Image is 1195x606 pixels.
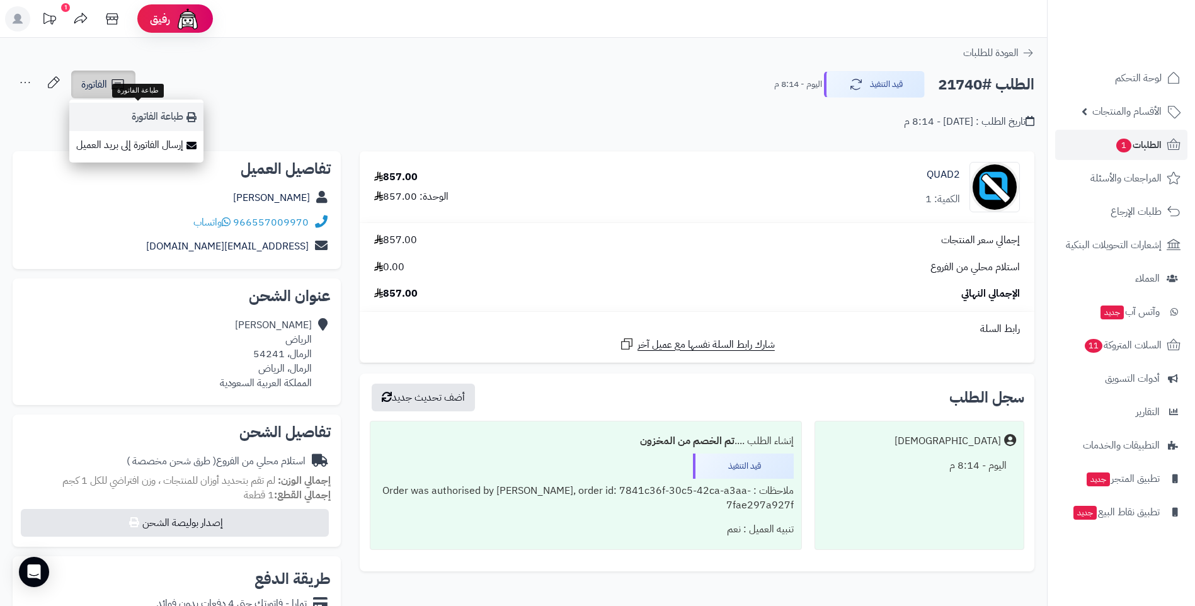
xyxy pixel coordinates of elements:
[1101,306,1124,319] span: جديد
[378,429,794,454] div: إنشاء الطلب ....
[1055,497,1187,527] a: تطبيق نقاط البيعجديد
[1084,336,1162,354] span: السلات المتروكة
[1105,370,1160,387] span: أدوات التسويق
[81,77,107,92] span: الفاتورة
[930,260,1020,275] span: استلام محلي من الفروع
[640,433,735,449] b: تم الخصم من المخزون
[619,336,775,352] a: شارك رابط السلة نفسها مع عميل آخر
[233,190,310,205] a: [PERSON_NAME]
[274,488,331,503] strong: إجمالي القطع:
[895,434,1001,449] div: [DEMOGRAPHIC_DATA]
[1116,139,1132,153] span: 1
[824,71,925,98] button: قيد التنفيذ
[1055,430,1187,460] a: التطبيقات والخدمات
[220,318,312,390] div: [PERSON_NAME] الرياض الرمال، 54241 الرمال، الرياض المملكة العربية السعودية
[1055,197,1187,227] a: طلبات الإرجاع
[693,454,794,479] div: قيد التنفيذ
[1109,29,1183,55] img: logo-2.png
[927,168,960,182] a: QUAD2
[254,571,331,586] h2: طريقة الدفع
[938,72,1034,98] h2: الطلب #21740
[949,390,1024,405] h3: سجل الطلب
[23,289,331,304] h2: عنوان الشحن
[62,473,275,488] span: لم تقم بتحديد أوزان للمنتجات ، وزن افتراضي للكل 1 كجم
[146,239,309,254] a: [EMAIL_ADDRESS][DOMAIN_NAME]
[1085,339,1103,353] span: 11
[374,170,418,185] div: 857.00
[1055,363,1187,394] a: أدوات التسويق
[1135,270,1160,287] span: العملاء
[1115,136,1162,154] span: الطلبات
[374,190,449,204] div: الوحدة: 857.00
[961,287,1020,301] span: الإجمالي النهائي
[23,161,331,176] h2: تفاصيل العميل
[1055,397,1187,427] a: التقارير
[638,338,775,352] span: شارك رابط السلة نفسها مع عميل آخر
[374,260,404,275] span: 0.00
[1083,437,1160,454] span: التطبيقات والخدمات
[71,71,135,98] a: الفاتورة
[1055,464,1187,494] a: تطبيق المتجرجديد
[1090,169,1162,187] span: المراجعات والأسئلة
[774,78,822,91] small: اليوم - 8:14 م
[1055,130,1187,160] a: الطلبات1
[365,322,1029,336] div: رابط السلة
[1055,63,1187,93] a: لوحة التحكم
[1099,303,1160,321] span: وآتس آب
[1072,503,1160,521] span: تطبيق نقاط البيع
[175,6,200,31] img: ai-face.png
[150,11,170,26] span: رفيق
[374,287,418,301] span: 857.00
[963,45,1034,60] a: العودة للطلبات
[127,454,306,469] div: استلام محلي من الفروع
[69,131,203,159] a: إرسال الفاتورة إلى بريد العميل
[378,517,794,542] div: تنبيه العميل : نعم
[278,473,331,488] strong: إجمالي الوزن:
[193,215,231,230] a: واتساب
[1115,69,1162,87] span: لوحة التحكم
[925,192,960,207] div: الكمية: 1
[233,215,309,230] a: 966557009970
[1055,163,1187,193] a: المراجعات والأسئلة
[1055,297,1187,327] a: وآتس آبجديد
[23,425,331,440] h2: تفاصيل الشحن
[61,3,70,12] div: 1
[1066,236,1162,254] span: إشعارات التحويلات البنكية
[1073,506,1097,520] span: جديد
[127,454,216,469] span: ( طرق شحن مخصصة )
[963,45,1019,60] span: العودة للطلبات
[941,233,1020,248] span: إجمالي سعر المنتجات
[19,557,49,587] div: Open Intercom Messenger
[1111,203,1162,220] span: طلبات الإرجاع
[21,509,329,537] button: إصدار بوليصة الشحن
[1055,263,1187,294] a: العملاء
[33,6,65,35] a: تحديثات المنصة
[1087,472,1110,486] span: جديد
[69,103,203,131] a: طباعة الفاتورة
[970,162,1019,212] img: no_image-90x90.png
[244,488,331,503] small: 1 قطعة
[1136,403,1160,421] span: التقارير
[372,384,475,411] button: أضف تحديث جديد
[1055,330,1187,360] a: السلات المتروكة11
[1055,230,1187,260] a: إشعارات التحويلات البنكية
[823,454,1016,478] div: اليوم - 8:14 م
[904,115,1034,129] div: تاريخ الطلب : [DATE] - 8:14 م
[1092,103,1162,120] span: الأقسام والمنتجات
[1085,470,1160,488] span: تطبيق المتجر
[378,479,794,518] div: ملاحظات : Order was authorised by [PERSON_NAME], order id: 7841c36f-30c5-42ca-a3aa-7fae297a927f
[374,233,417,248] span: 857.00
[112,84,164,98] div: طباعة الفاتورة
